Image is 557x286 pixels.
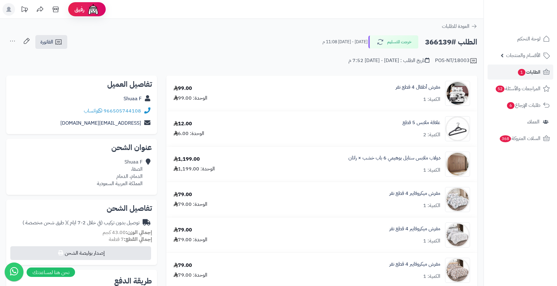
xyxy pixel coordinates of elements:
div: الوحدة: 1,199.00 [174,165,215,173]
a: المراجعات والأسئلة52 [488,81,553,96]
div: 99.00 [174,85,192,92]
a: دولاب ملابس ستايل بوهيمي 6 باب خشب × راتان [348,154,440,162]
a: مفرش ميكروفايبر 4 قطع نفر [389,225,440,232]
div: 79.00 [174,191,192,198]
h2: تفاصيل الشحن [11,205,152,212]
img: 1749982072-1-90x90.jpg [445,152,470,177]
div: الوحدة: 79.00 [174,272,207,279]
div: الوحدة: 79.00 [174,201,207,208]
h2: تفاصيل العميل [11,81,152,88]
div: الوحدة: 79.00 [174,236,207,243]
div: 79.00 [174,262,192,269]
span: العملاء [527,117,539,126]
div: 79.00 [174,226,192,234]
img: ai-face.png [87,3,99,16]
div: الكمية: 1 [423,273,440,280]
div: الوحدة: 99.00 [174,95,207,102]
h2: الطلب #366139 [425,36,477,49]
div: 1,199.00 [174,156,200,163]
a: العملاء [488,114,553,129]
div: 12.00 [174,120,192,127]
span: لوحة التحكم [517,34,540,43]
a: تحديثات المنصة [17,3,32,17]
a: السلات المتروكة368 [488,131,553,146]
span: رفيق [74,6,84,13]
a: 966505744108 [104,107,141,115]
a: مفرش أطفال 4 قطع نفر [396,84,440,91]
small: 43.00 كجم [103,229,152,236]
span: 1 [518,69,525,76]
img: 1752751687-1-90x90.jpg [445,187,470,212]
h2: طريقة الدفع [114,277,152,285]
img: 1745329719-1708514911-110107010047-1000x1000-90x90.jpg [445,116,470,141]
img: 1752752878-1-90x90.jpg [445,258,470,283]
div: الكمية: 1 [423,167,440,174]
a: مفرش ميكروفايبر 4 قطع نفر [389,261,440,268]
div: الكمية: 1 [423,237,440,245]
a: طلبات الإرجاع6 [488,98,553,113]
span: 368 [500,135,511,142]
h2: عنوان الشحن [11,144,152,151]
a: Shuaa F [124,95,142,102]
small: 7 قطعة [109,236,152,243]
strong: إجمالي القطع: [124,236,152,243]
span: الأقسام والمنتجات [506,51,540,60]
button: خرجت للتسليم [368,35,418,49]
a: لوحة التحكم [488,31,553,46]
span: السلات المتروكة [499,134,540,143]
a: العودة للطلبات [442,23,477,30]
span: 52 [496,86,504,92]
a: الطلبات1 [488,65,553,80]
div: POS-NT/18003 [435,57,477,65]
img: 1715599401-110203010056-90x90.jpg [445,81,470,106]
div: Shuaa F الصفا، الدمام، الدمام المملكة العربية السعودية [97,159,143,187]
a: [EMAIL_ADDRESS][DOMAIN_NAME] [60,119,141,127]
div: الكمية: 1 [423,202,440,209]
div: الوحدة: 6.00 [174,130,204,137]
span: طلبات الإرجاع [506,101,540,110]
a: الفاتورة [35,35,67,49]
small: [DATE] - [DATE] 11:08 م [322,39,367,45]
span: الفاتورة [40,38,53,46]
a: علاقة ملابس 5 قطع [403,119,440,126]
div: تاريخ الطلب : [DATE] - [DATE] 7:52 م [348,57,429,64]
a: مفرش ميكروفايبر 4 قطع نفر [389,190,440,197]
span: ( طرق شحن مخصصة ) [23,219,67,226]
span: الطلبات [517,68,540,76]
strong: إجمالي الوزن: [126,229,152,236]
span: العودة للطلبات [442,23,469,30]
a: واتساب [84,107,102,115]
span: 6 [507,102,514,109]
div: الكمية: 1 [423,96,440,103]
div: الكمية: 2 [423,131,440,138]
div: توصيل بدون تركيب (في خلال 2-7 ايام ) [23,219,139,226]
img: 1752752033-1-90x90.jpg [445,222,470,247]
span: المراجعات والأسئلة [495,84,540,93]
button: إصدار بوليصة الشحن [10,246,151,260]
